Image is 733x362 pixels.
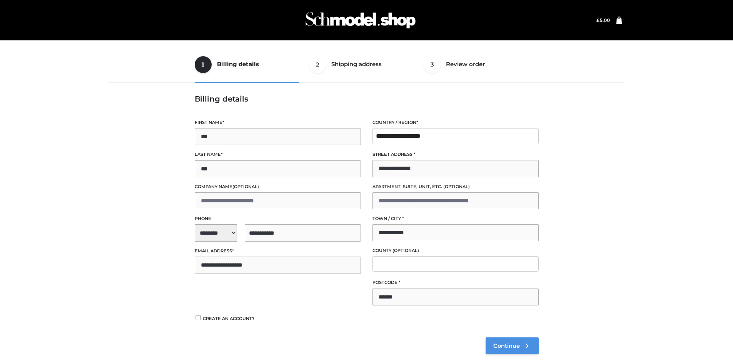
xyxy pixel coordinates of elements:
label: Town / City [372,215,539,222]
label: Email address [195,247,361,255]
span: Continue [493,342,520,349]
label: Company name [195,183,361,190]
span: (optional) [232,184,259,189]
bdi: 5.00 [596,17,610,23]
a: Continue [486,337,539,354]
label: First name [195,119,361,126]
span: Create an account? [203,316,255,321]
label: Postcode [372,279,539,286]
span: £ [596,17,599,23]
input: Create an account? [195,315,202,320]
label: Phone [195,215,361,222]
img: Schmodel Admin 964 [303,5,418,35]
label: Apartment, suite, unit, etc. [372,183,539,190]
label: Street address [372,151,539,158]
h3: Billing details [195,94,539,103]
a: £5.00 [596,17,610,23]
label: County [372,247,539,254]
label: Country / Region [372,119,539,126]
span: (optional) [392,248,419,253]
label: Last name [195,151,361,158]
span: (optional) [443,184,470,189]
